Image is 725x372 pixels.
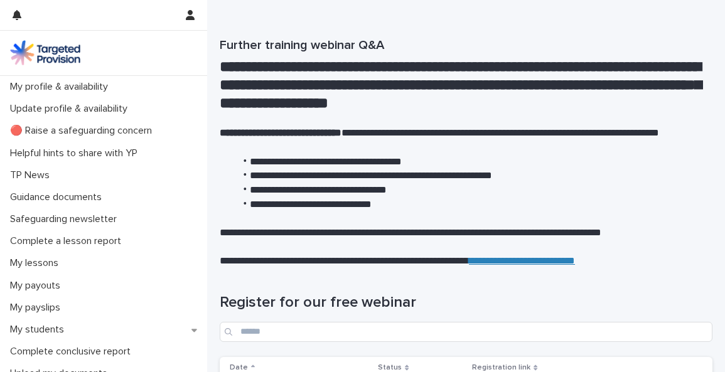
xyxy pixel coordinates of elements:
p: My profile & availability [5,81,118,93]
p: TP News [5,169,60,181]
p: My lessons [5,257,68,269]
p: My students [5,324,74,336]
h1: Register for our free webinar [220,294,712,312]
p: Safeguarding newsletter [5,213,127,225]
h1: Further training webinar Q&A [220,38,703,53]
input: Search [220,322,712,342]
p: Complete a lesson report [5,235,131,247]
p: Complete conclusive report [5,346,141,358]
p: My payouts [5,280,70,292]
p: Helpful hints to share with YP [5,147,148,159]
img: M5nRWzHhSzIhMunXDL62 [10,40,80,65]
p: Guidance documents [5,191,112,203]
p: Update profile & availability [5,103,137,115]
p: 🔴 Raise a safeguarding concern [5,125,162,137]
p: My payslips [5,302,70,314]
